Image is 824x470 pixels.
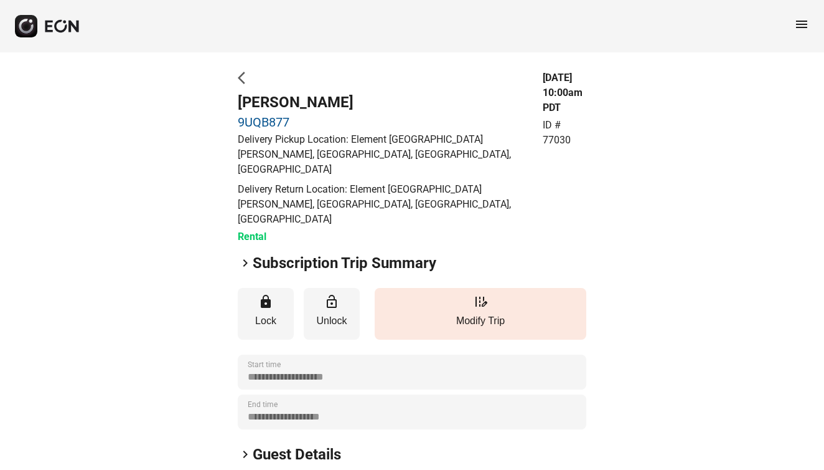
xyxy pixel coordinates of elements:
[324,294,339,309] span: lock_open
[304,288,360,340] button: Unlock
[238,70,253,85] span: arrow_back_ios
[238,229,528,244] h3: Rental
[543,118,586,148] p: ID # 77030
[238,447,253,462] span: keyboard_arrow_right
[473,294,488,309] span: edit_road
[543,70,586,115] h3: [DATE] 10:00am PDT
[238,132,528,177] p: Delivery Pickup Location: Element [GEOGRAPHIC_DATA][PERSON_NAME], [GEOGRAPHIC_DATA], [GEOGRAPHIC_...
[375,288,586,340] button: Modify Trip
[238,256,253,271] span: keyboard_arrow_right
[253,253,436,273] h2: Subscription Trip Summary
[381,314,580,329] p: Modify Trip
[794,17,809,32] span: menu
[238,182,528,227] p: Delivery Return Location: Element [GEOGRAPHIC_DATA][PERSON_NAME], [GEOGRAPHIC_DATA], [GEOGRAPHIC_...
[258,294,273,309] span: lock
[238,288,294,340] button: Lock
[253,444,341,464] h2: Guest Details
[244,314,288,329] p: Lock
[238,92,528,112] h2: [PERSON_NAME]
[310,314,353,329] p: Unlock
[238,115,528,130] a: 9UQB877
